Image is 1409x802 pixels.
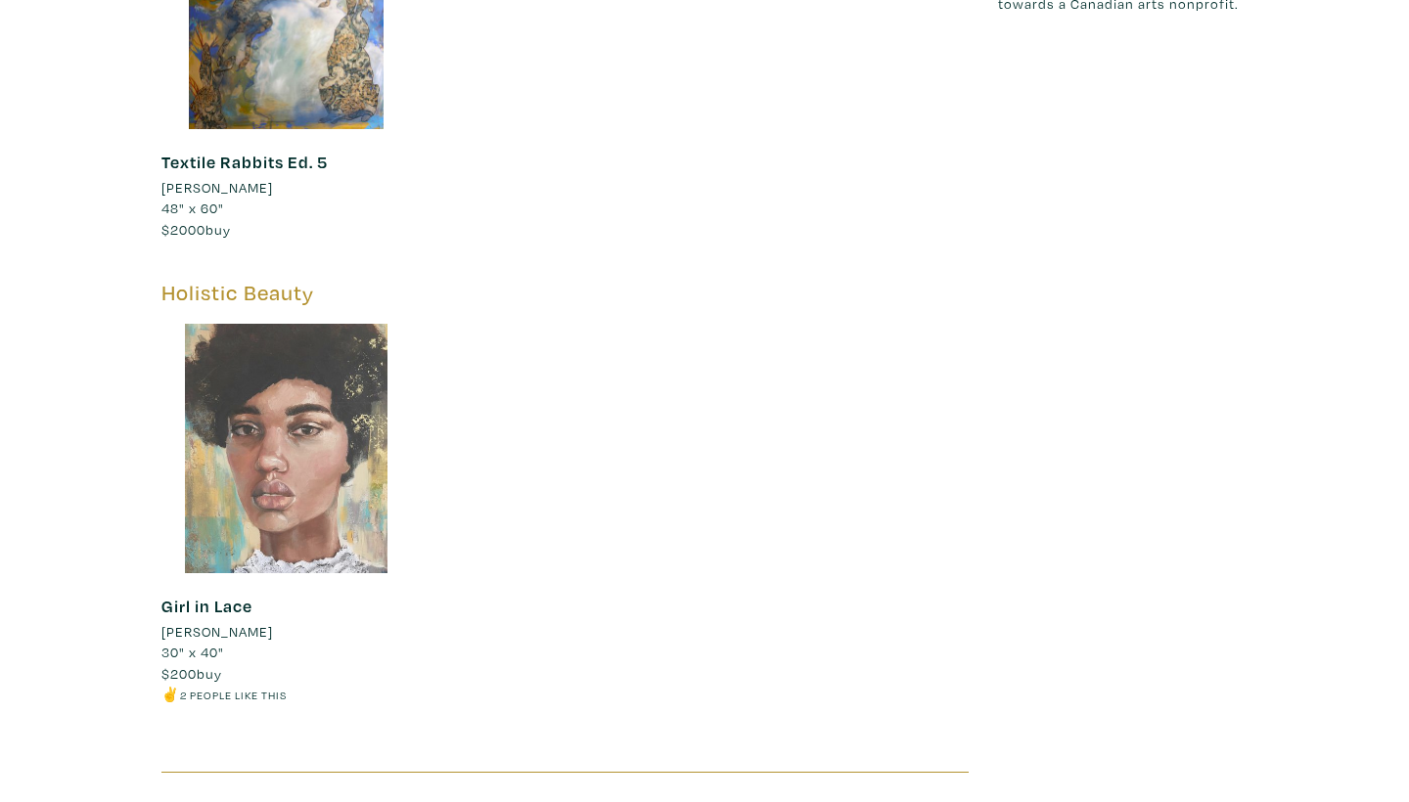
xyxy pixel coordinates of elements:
a: [PERSON_NAME] [161,177,411,199]
a: Girl in Lace [161,595,252,617]
span: $200 [161,664,197,683]
li: ✌️ [161,684,411,705]
li: [PERSON_NAME] [161,177,273,199]
span: buy [161,220,231,239]
span: $2000 [161,220,205,239]
small: 2 people like this [180,688,287,702]
span: 48" x 60" [161,199,224,217]
span: 30" x 40" [161,643,224,661]
span: buy [161,664,222,683]
li: [PERSON_NAME] [161,621,273,643]
a: [PERSON_NAME] [161,621,411,643]
h5: Holistic Beauty [161,280,969,306]
a: Textile Rabbits Ed. 5 [161,151,328,173]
